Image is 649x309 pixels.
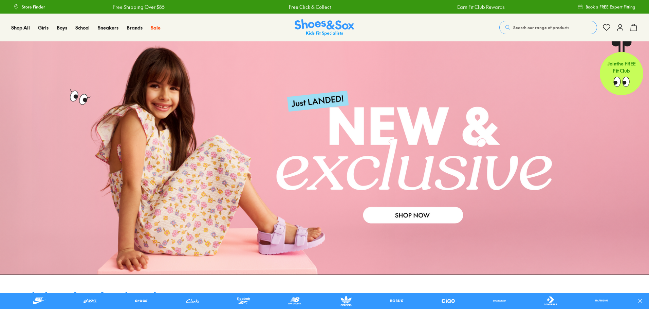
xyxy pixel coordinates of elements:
[607,60,616,67] span: Join
[452,3,499,11] a: Earn Fit Club Rewards
[127,24,143,31] a: Brands
[513,24,569,31] span: Search our range of products
[75,24,90,31] a: School
[283,3,326,11] a: Free Click & Collect
[98,24,118,31] a: Sneakers
[11,24,30,31] a: Shop All
[577,1,635,13] a: Book a FREE Expert Fitting
[108,3,159,11] a: Free Shipping Over $85
[295,19,354,36] a: Shoes & Sox
[586,4,635,10] span: Book a FREE Expert Fitting
[295,19,354,36] img: SNS_Logo_Responsive.svg
[151,24,161,31] a: Sale
[57,24,67,31] a: Boys
[22,4,45,10] span: Store Finder
[38,24,49,31] a: Girls
[600,55,643,80] p: the FREE Fit Club
[499,21,597,34] button: Search our range of products
[600,41,643,95] a: Jointhe FREE Fit Club
[14,1,45,13] a: Store Finder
